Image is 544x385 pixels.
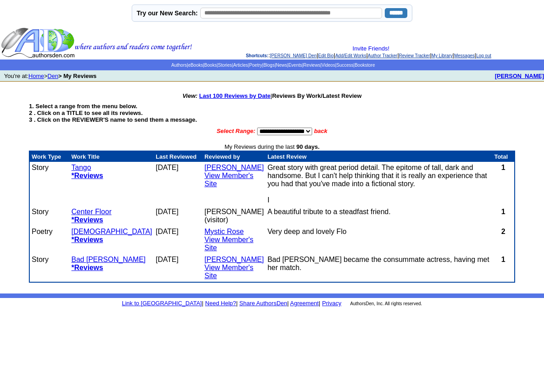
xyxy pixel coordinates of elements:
img: header_logo2.gif [1,27,192,59]
a: Edit Bio [318,53,333,58]
font: | [202,300,203,307]
a: View Member's Site [204,236,254,252]
a: Agreement [290,300,319,307]
font: Total [494,153,508,160]
b: 1 [501,256,505,263]
div: : | | | | | | | [194,45,543,59]
font: Latest Review [267,153,307,160]
font: Reviewed by [204,153,240,160]
font: Last Reviewed [156,153,196,160]
b: 2 [501,228,505,235]
td: [DATE] [154,206,203,226]
font: You're at: > [4,73,97,79]
font: Work Type [32,153,61,160]
b: 90 days. [296,143,319,150]
a: My Library [432,53,453,58]
b: 1 [501,208,505,215]
a: [PERSON_NAME] [204,164,264,171]
a: Stories [218,63,232,68]
b: Reviews By Work/Latest Review [272,92,361,99]
a: Articles [233,63,248,68]
a: Author Tracker [368,53,397,58]
i: View: [182,92,197,99]
td: Story [30,162,69,206]
b: [PERSON_NAME] [495,73,544,79]
a: Review Tracker [399,53,430,58]
a: Success [337,63,354,68]
a: [PERSON_NAME] [495,72,544,79]
a: Tango [71,164,91,171]
font: | [182,92,361,99]
a: Home [28,73,44,79]
a: *Reviews [71,216,103,224]
a: Den [47,73,58,79]
a: Share AuthorsDen [240,300,287,307]
a: eBooks [188,63,203,68]
a: Events [288,63,302,68]
a: View Member's Site [204,264,254,280]
td: Story [30,254,69,282]
a: Bad [PERSON_NAME] [71,256,146,263]
font: AuthorsDen, Inc. All rights reserved. [350,301,422,306]
a: Blogs [263,63,275,68]
font: My Reviews during the last [225,143,295,150]
td: Very deep and lovely Flo [266,226,493,254]
a: *Reviews [71,172,103,179]
a: Messages [454,53,475,58]
b: 1 [501,164,505,171]
a: Mystic Rose [204,228,244,235]
td: Bad [PERSON_NAME] became the consummate actress, having met her match. [266,254,493,282]
td: Story [30,206,69,226]
a: [PERSON_NAME] [204,256,264,263]
a: *Reviews [71,236,103,243]
font: | [287,300,289,307]
a: Videos [322,63,335,68]
font: | [236,300,237,307]
td: [DATE] [154,162,203,206]
a: *Reviews [71,264,103,271]
a: Add/Edit Works [335,53,366,58]
font: Work Title [71,153,99,160]
font: back [314,128,327,134]
a: News [276,63,287,68]
td: A beautiful tribute to a steadfast friend. [266,206,493,226]
font: | [289,300,320,307]
a: Privacy [322,300,341,307]
a: Poetry [249,63,262,68]
a: Log out [476,53,491,58]
a: [DEMOGRAPHIC_DATA] [71,228,152,235]
font: Select Range: [217,128,255,134]
a: Last 100 Reviews by Date [199,92,271,99]
a: Books [204,63,217,68]
a: Reviews [303,63,320,68]
strong: 1. Select a range from the menu below. 2 . Click on a TITLE to see all its reviews. 3 . Click on ... [29,103,197,123]
td: [DATE] [154,254,203,282]
a: Link to [GEOGRAPHIC_DATA] [122,300,202,307]
a: [PERSON_NAME] Den [270,53,317,58]
td: [PERSON_NAME] (visitor) [203,206,266,226]
label: Try our New Search: [137,9,198,17]
a: Authors [171,63,187,68]
a: Bookstore [355,63,375,68]
a: Invite Friends! [353,45,390,52]
a: Center Floor [71,208,111,215]
span: Shortcuts: [246,53,268,58]
td: Poetry [30,226,69,254]
td: [DATE] [154,226,203,254]
a: View Member's Site [204,172,254,188]
td: Great story with great period detail. The epitome of tall, dark and handsome. But I can't help th... [266,162,493,206]
b: > My Reviews [58,73,97,79]
a: Need Help? [205,300,236,307]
